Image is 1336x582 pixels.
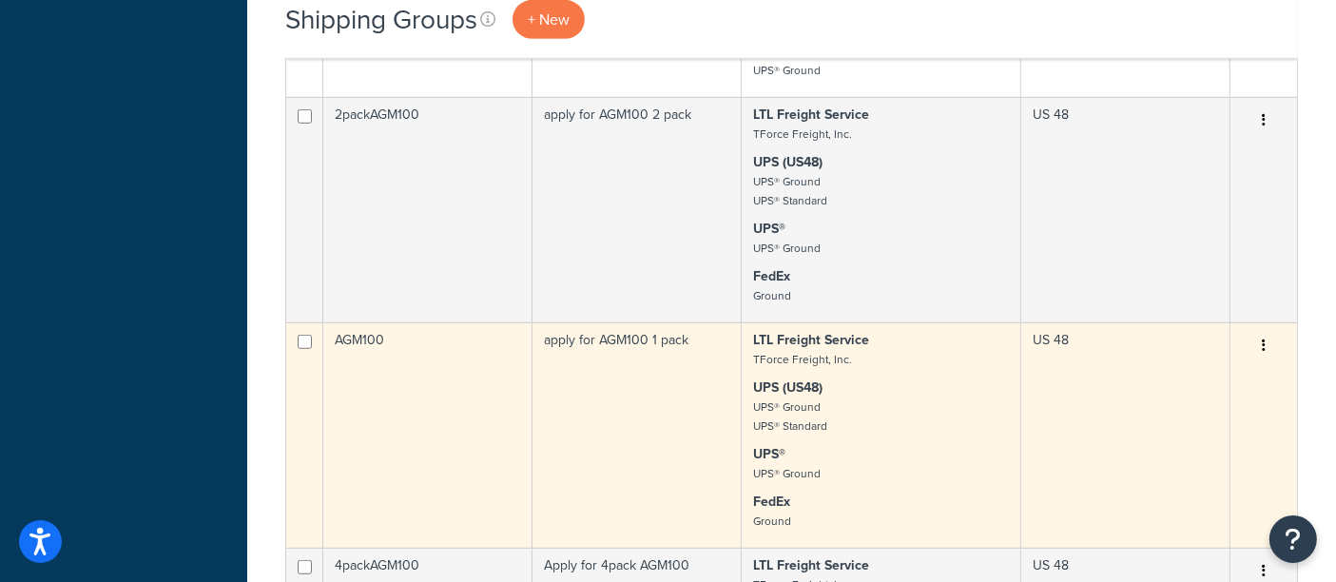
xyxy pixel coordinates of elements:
small: Ground [753,287,791,304]
small: UPS® Ground UPS® Standard [753,398,827,435]
small: UPS® Ground [753,240,821,257]
td: US 48 [1021,322,1230,548]
small: TForce Freight, Inc. [753,126,852,143]
strong: UPS (US48) [753,378,823,398]
strong: FedEx [753,266,790,286]
strong: UPS® [753,219,785,239]
td: AGM100 [323,322,532,548]
td: apply for AGM100 2 pack [532,97,742,322]
span: + New [528,9,570,30]
small: TForce Freight, Inc. [753,351,852,368]
button: Open Resource Center [1269,515,1317,563]
small: UPS® Ground [753,465,821,482]
strong: UPS® [753,444,785,464]
small: Ground [753,513,791,530]
td: apply for AGM100 1 pack [532,322,742,548]
td: 2packAGM100 [323,97,532,322]
strong: LTL Freight Service [753,105,869,125]
h1: Shipping Groups [285,1,477,38]
strong: UPS (US48) [753,152,823,172]
small: UPS® Ground UPS® Standard [753,173,827,209]
strong: LTL Freight Service [753,330,869,350]
strong: FedEx [753,492,790,512]
small: UPS® Ground [753,62,821,79]
strong: LTL Freight Service [753,555,869,575]
td: US 48 [1021,97,1230,322]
